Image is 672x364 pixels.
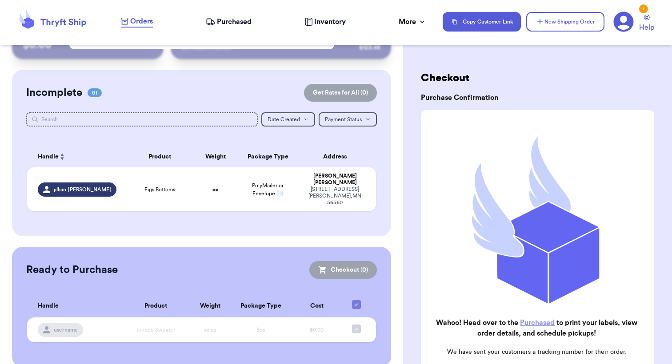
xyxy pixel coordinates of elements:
[304,16,346,27] a: Inventory
[54,326,78,333] span: username
[236,146,299,167] th: Package Type
[136,327,175,332] span: Striped Sweater
[26,263,118,277] h2: Ready to Purchase
[613,12,634,32] a: 1
[304,173,365,186] div: [PERSON_NAME] [PERSON_NAME]
[261,112,315,127] button: Date Created
[310,327,324,332] span: $0.00
[130,16,153,27] span: Orders
[122,295,190,317] th: Product
[26,86,82,100] h2: Incomplete
[38,152,59,162] span: Handle
[195,146,236,167] th: Weight
[144,186,175,193] span: Figs Bottoms
[421,71,654,85] h2: Checkout
[268,117,300,122] span: Date Created
[59,151,66,162] button: Sort ascending
[190,295,230,317] th: Weight
[639,4,648,13] div: 1
[399,16,427,27] div: More
[359,43,380,52] div: $ 123.45
[121,16,153,28] a: Orders
[292,295,342,317] th: Cost
[526,12,604,32] button: New Shipping Order
[26,112,258,127] input: Search
[304,84,377,102] button: Get Rates for All (0)
[520,319,555,326] a: Purchased
[38,301,59,311] span: Handle
[299,146,376,167] th: Address
[88,88,102,97] span: 01
[309,261,377,279] button: Checkout (0)
[204,327,216,332] span: xx oz
[304,186,365,206] div: [STREET_ADDRESS] [PERSON_NAME] , MN 56560
[217,16,252,27] span: Purchased
[319,112,377,127] button: Payment Status
[314,16,346,27] span: Inventory
[252,183,284,196] span: PolyMailer or Envelope ✉️
[230,295,291,317] th: Package Type
[639,15,654,33] a: Help
[256,327,265,332] span: Box
[206,16,252,27] a: Purchased
[639,22,654,33] span: Help
[325,117,362,122] span: Payment Status
[421,92,654,103] h3: Purchase Confirmation
[54,186,111,193] span: jillian.[PERSON_NAME]
[428,348,645,356] p: We have sent your customers a tracking number for their order.
[212,187,218,192] strong: oz
[428,317,645,339] h2: Wahoo! Head over to the to print your labels, view order details, and schedule pickups!
[125,146,195,167] th: Product
[443,12,521,32] button: Copy Customer Link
